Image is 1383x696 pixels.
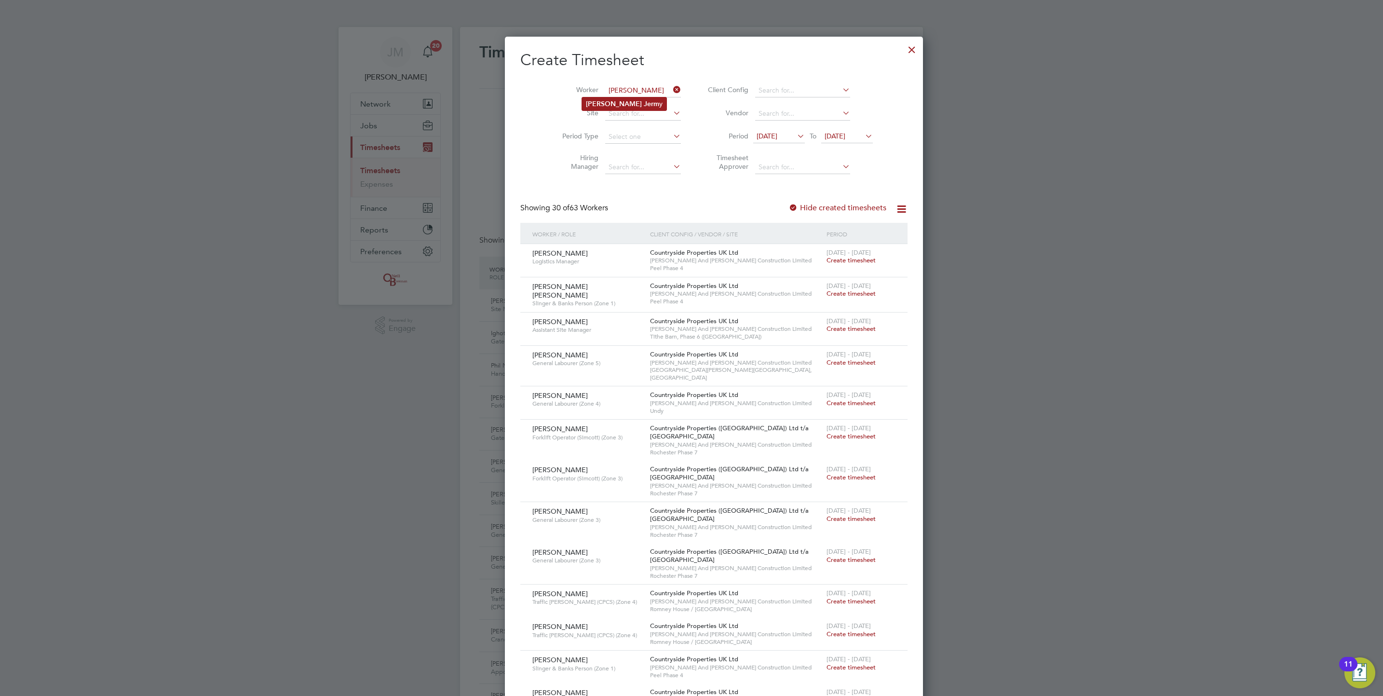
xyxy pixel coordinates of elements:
span: Romney House / [GEOGRAPHIC_DATA] [650,638,822,646]
span: [PERSON_NAME] And [PERSON_NAME] Construction Limited [650,359,822,367]
span: [DATE] - [DATE] [827,465,871,473]
span: [PERSON_NAME] [532,507,588,516]
div: 11 [1344,664,1353,677]
span: [DATE] - [DATE] [827,282,871,290]
label: Site [555,109,598,117]
span: Slinger & Banks Person (Zone 1) [532,665,643,672]
label: Worker [555,85,598,94]
span: General Labourer (Zone 3) [532,557,643,564]
span: General Labourer (Zone 4) [532,400,643,408]
span: General Labourer (Zone 3) [532,516,643,524]
input: Search for... [605,161,681,174]
span: Peel Phase 4 [650,298,822,305]
span: [PERSON_NAME] And [PERSON_NAME] Construction Limited [650,482,822,490]
label: Client Config [705,85,748,94]
h2: Create Timesheet [520,50,908,70]
span: Forklift Operator (Simcott) (Zone 3) [532,475,643,482]
span: Create timesheet [827,325,876,333]
span: Countryside Properties ([GEOGRAPHIC_DATA]) Ltd t/a [GEOGRAPHIC_DATA] [650,547,809,564]
span: Tithe Barn, Phase 6 ([GEOGRAPHIC_DATA]) [650,333,822,341]
span: [DATE] - [DATE] [827,391,871,399]
span: Countryside Properties UK Ltd [650,248,738,257]
span: 30 of [552,203,569,213]
span: 63 Workers [552,203,608,213]
span: [PERSON_NAME] And [PERSON_NAME] Construction Limited [650,257,822,264]
input: Search for... [755,84,850,97]
span: [PERSON_NAME] And [PERSON_NAME] Construction Limited [650,290,822,298]
input: Search for... [605,107,681,121]
span: Create timesheet [827,473,876,481]
span: [DATE] - [DATE] [827,688,871,696]
span: [DATE] - [DATE] [827,589,871,597]
input: Search for... [605,84,681,97]
span: Create timesheet [827,358,876,367]
span: [PERSON_NAME] [532,465,588,474]
span: [PERSON_NAME] [532,622,588,631]
span: Create timesheet [827,399,876,407]
span: Undy [650,407,822,415]
span: [PERSON_NAME] [532,655,588,664]
span: [DATE] - [DATE] [827,506,871,515]
span: Rochester Phase 7 [650,490,822,497]
span: Traffic [PERSON_NAME] (CPCS) (Zone 4) [532,631,643,639]
span: [PERSON_NAME] [532,249,588,258]
span: [PERSON_NAME] [532,589,588,598]
span: Rochester Phase 7 [650,572,822,580]
span: Traffic [PERSON_NAME] (CPCS) (Zone 4) [532,598,643,606]
span: To [807,130,819,142]
label: Timesheet Approver [705,153,748,171]
label: Vendor [705,109,748,117]
span: Create timesheet [827,432,876,440]
span: Countryside Properties UK Ltd [650,688,738,696]
span: [DATE] [825,132,845,140]
span: Countryside Properties UK Ltd [650,350,738,358]
span: [PERSON_NAME] And [PERSON_NAME] Construction Limited [650,441,822,449]
span: Create timesheet [827,289,876,298]
span: Create timesheet [827,556,876,564]
span: Create timesheet [827,515,876,523]
span: Forklift Operator (Simcott) (Zone 3) [532,434,643,441]
span: [PERSON_NAME] And [PERSON_NAME] Construction Limited [650,630,822,638]
span: Countryside Properties UK Ltd [650,282,738,290]
span: Peel Phase 4 [650,264,822,272]
span: Countryside Properties UK Ltd [650,622,738,630]
span: [PERSON_NAME] And [PERSON_NAME] Construction Limited [650,523,822,531]
div: Period [824,223,898,245]
span: Create timesheet [827,597,876,605]
label: Period [705,132,748,140]
input: Select one [605,130,681,144]
span: Rochester Phase 7 [650,449,822,456]
span: Create timesheet [827,630,876,638]
span: [PERSON_NAME] And [PERSON_NAME] Construction Limited [650,664,822,671]
span: Rochester Phase 7 [650,531,822,539]
span: [DATE] - [DATE] [827,424,871,432]
span: Romney House / [GEOGRAPHIC_DATA] [650,605,822,613]
span: General Labourer (Zone 5) [532,359,643,367]
span: [DATE] - [DATE] [827,350,871,358]
span: Slinger & Banks Person (Zone 1) [532,300,643,307]
span: Peel Phase 4 [650,671,822,679]
li: y [582,97,666,110]
span: Countryside Properties ([GEOGRAPHIC_DATA]) Ltd t/a [GEOGRAPHIC_DATA] [650,506,809,523]
span: Assistant Site Manager [532,326,643,334]
b: [PERSON_NAME] [586,100,642,108]
label: Hide created timesheets [788,203,886,213]
div: Worker / Role [530,223,648,245]
span: [PERSON_NAME] [532,317,588,326]
span: [PERSON_NAME] And [PERSON_NAME] Construction Limited [650,325,822,333]
span: Countryside Properties ([GEOGRAPHIC_DATA]) Ltd t/a [GEOGRAPHIC_DATA] [650,424,809,440]
span: [PERSON_NAME] And [PERSON_NAME] Construction Limited [650,598,822,605]
span: [PERSON_NAME] [532,351,588,359]
span: [PERSON_NAME] And [PERSON_NAME] Construction Limited [650,399,822,407]
div: Client Config / Vendor / Site [648,223,824,245]
span: [GEOGRAPHIC_DATA][PERSON_NAME][GEOGRAPHIC_DATA], [GEOGRAPHIC_DATA] [650,366,822,381]
label: Hiring Manager [555,153,598,171]
span: [PERSON_NAME] And [PERSON_NAME] Construction Limited [650,564,822,572]
span: Countryside Properties ([GEOGRAPHIC_DATA]) Ltd t/a [GEOGRAPHIC_DATA] [650,465,809,481]
span: [DATE] - [DATE] [827,248,871,257]
span: Create timesheet [827,663,876,671]
label: Period Type [555,132,598,140]
input: Search for... [755,107,850,121]
span: [DATE] [757,132,777,140]
span: Countryside Properties UK Ltd [650,655,738,663]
